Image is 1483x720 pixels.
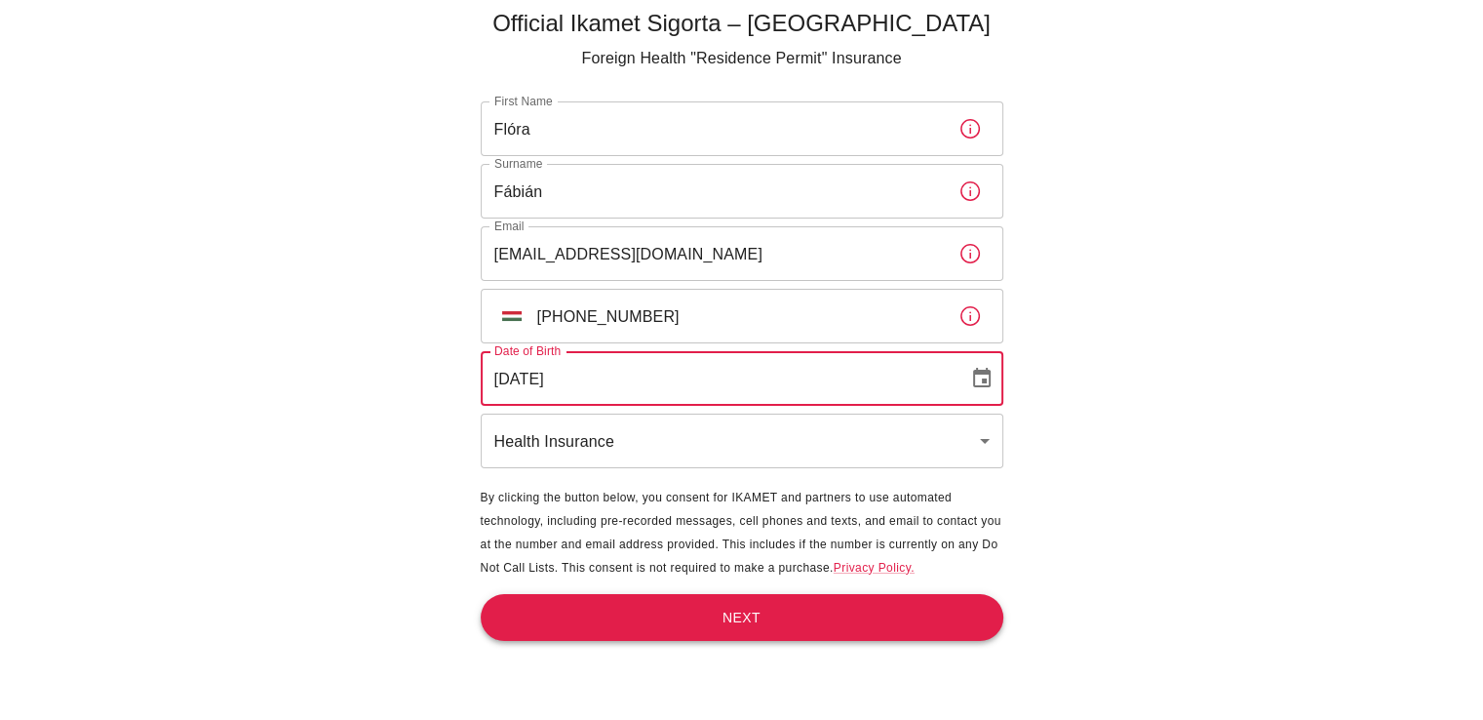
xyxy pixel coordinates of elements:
[962,359,1001,398] button: Choose date, selected date is Jan 11, 2002
[502,311,522,321] img: unknown
[834,561,915,575] a: Privacy Policy.
[494,342,561,359] label: Date of Birth
[481,594,1003,642] button: Next
[494,93,553,109] label: First Name
[494,155,542,172] label: Surname
[481,8,1003,39] h5: Official Ikamet Sigorta – [GEOGRAPHIC_DATA]
[481,491,1001,575] span: By clicking the button below, you consent for IKAMET and partners to use automated technology, in...
[481,414,1003,468] div: Health Insurance
[481,47,1003,70] p: Foreign Health "Residence Permit" Insurance
[494,299,529,334] button: Select country
[481,351,955,406] input: DD/MM/YYYY
[494,218,525,234] label: Email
